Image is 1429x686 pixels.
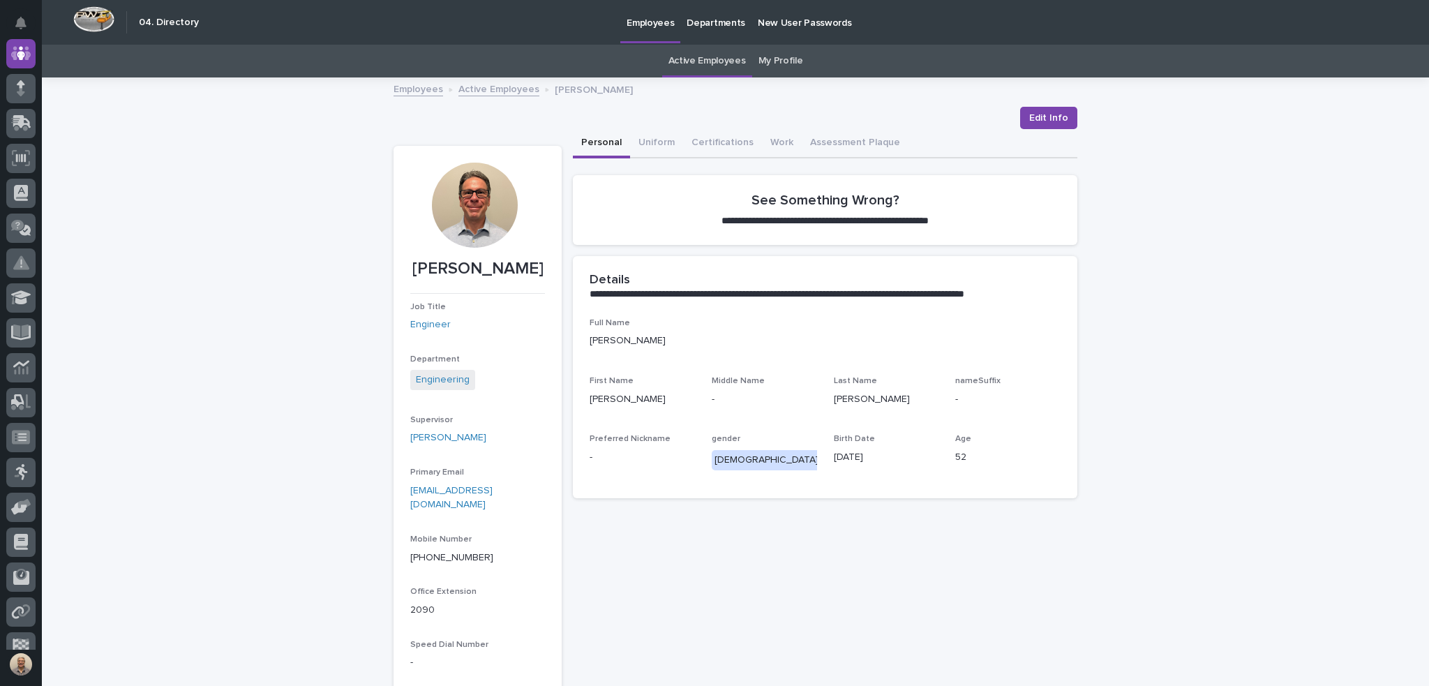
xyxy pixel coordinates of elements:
a: [EMAIL_ADDRESS][DOMAIN_NAME] [410,486,493,510]
span: Birth Date [834,435,875,443]
span: Preferred Nickname [590,435,671,443]
button: Personal [573,129,630,158]
span: nameSuffix [955,377,1001,385]
a: My Profile [758,45,803,77]
p: [PERSON_NAME] [590,392,695,407]
button: Edit Info [1020,107,1077,129]
p: [PERSON_NAME] [410,259,545,279]
h2: 04. Directory [139,17,199,29]
button: Work [762,129,802,158]
span: Edit Info [1029,111,1068,125]
p: - [590,450,695,465]
button: Uniform [630,129,683,158]
a: Engineer [410,318,451,332]
p: [DATE] [834,450,939,465]
p: [PERSON_NAME] [555,81,633,96]
button: Notifications [6,8,36,38]
p: 52 [955,450,1061,465]
span: Speed Dial Number [410,641,488,649]
p: 2090 [410,603,545,618]
img: Workspace Logo [73,6,114,32]
div: Notifications [17,17,36,39]
button: Assessment Plaque [802,129,908,158]
span: Job Title [410,303,446,311]
span: Office Extension [410,588,477,596]
span: Last Name [834,377,877,385]
a: Active Employees [668,45,746,77]
span: Primary Email [410,468,464,477]
span: First Name [590,377,634,385]
span: Mobile Number [410,535,472,544]
h2: Details [590,273,630,288]
span: Middle Name [712,377,765,385]
p: [PERSON_NAME] [834,392,939,407]
span: Department [410,355,460,364]
p: [PERSON_NAME] [590,334,1061,348]
span: Full Name [590,319,630,327]
span: gender [712,435,740,443]
span: Age [955,435,971,443]
p: - [712,392,817,407]
p: - [955,392,1061,407]
button: Certifications [683,129,762,158]
a: [PERSON_NAME] [410,431,486,445]
a: [PHONE_NUMBER] [410,553,493,562]
a: Engineering [416,373,470,387]
button: users-avatar [6,650,36,679]
div: [DEMOGRAPHIC_DATA] [712,450,821,470]
span: Supervisor [410,416,453,424]
a: Employees [394,80,443,96]
p: - [410,655,545,670]
a: Active Employees [458,80,539,96]
h2: See Something Wrong? [751,192,899,209]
